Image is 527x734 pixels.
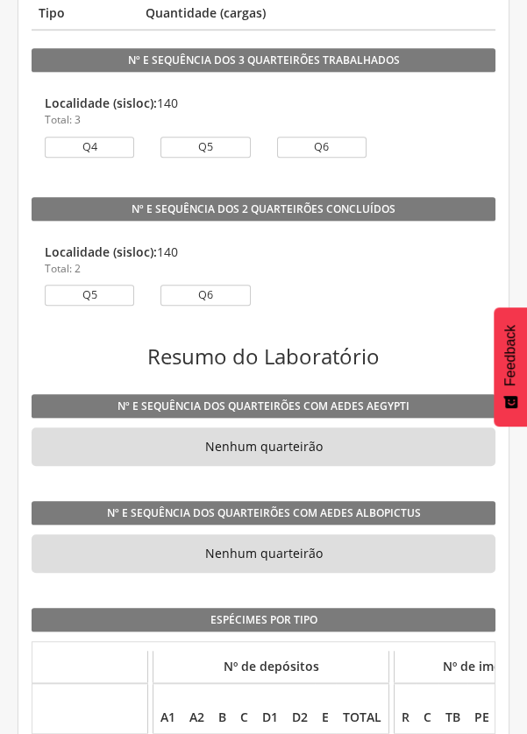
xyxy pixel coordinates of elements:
div: Q4 [45,137,134,158]
h3: Resumo do Laboratório [32,345,495,368]
button: Feedback - Mostrar pesquisa [494,307,527,427]
div: 140 [45,243,482,276]
legend: Nº e sequência dos 3 quarteirões trabalhados [32,48,495,73]
legend: Nº e sequência dos quarteirões com Aedes aegypti [32,394,495,419]
th: R [395,683,417,734]
div: Q5 [45,285,134,306]
legend: Nº e sequência dos 2 quarteirões concluídos [32,197,495,222]
legend: Espécimes por tipo [32,608,495,632]
span: Feedback [502,325,518,386]
th: TB [438,683,467,734]
th: PE [467,683,496,734]
th: B [211,683,233,734]
li: Nenhum quarteirão [32,427,495,466]
th: C [233,683,255,734]
th: Nº de depósitos [153,651,389,683]
strong: Localidade (sisloc): [45,243,157,260]
strong: Localidade (sisloc): [45,95,157,111]
div: Q6 [277,137,367,158]
th: A1 [153,683,183,734]
legend: Nº e sequência dos quarteirões com Aedes albopictus [32,501,495,526]
p: Total: 3 [45,112,482,127]
th: C [417,683,438,734]
th: TOTAL [336,683,389,734]
div: 140 [45,95,482,127]
th: D1 [255,683,285,734]
th: D2 [285,683,315,734]
li: Nenhum quarteirão [32,534,495,573]
p: Total: 2 [45,261,482,276]
th: A2 [182,683,211,734]
div: Q6 [160,285,250,306]
div: Q5 [160,137,250,158]
th: E [315,683,336,734]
